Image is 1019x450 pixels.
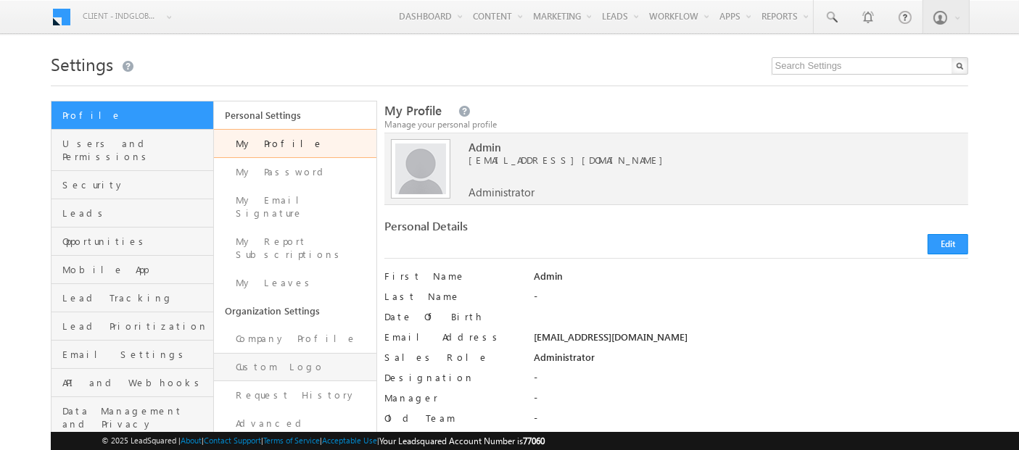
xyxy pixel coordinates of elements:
[51,199,213,228] a: Leads
[181,436,202,445] a: About
[214,269,376,297] a: My Leaves
[534,330,968,351] div: [EMAIL_ADDRESS][DOMAIN_NAME]
[214,101,376,129] a: Personal Settings
[62,207,210,220] span: Leads
[524,436,545,446] span: 77060
[384,371,519,384] label: Designation
[534,371,968,391] div: -
[469,141,936,154] span: Admin
[469,186,535,199] span: Administrator
[51,101,213,130] a: Profile
[51,130,213,171] a: Users and Permissions
[384,330,519,343] label: Email Address
[83,9,159,23] span: Client - indglobal1 (77060)
[51,284,213,312] a: Lead Tracking
[62,263,210,276] span: Mobile App
[928,234,968,254] button: Edit
[62,376,210,389] span: API and Webhooks
[62,404,210,430] span: Data Management and Privacy
[51,256,213,284] a: Mobile App
[384,102,442,119] span: My Profile
[264,436,321,445] a: Terms of Service
[384,270,519,283] label: First Name
[384,310,519,323] label: Date Of Birth
[214,325,376,353] a: Company Profile
[214,158,376,186] a: My Password
[469,154,936,167] span: [EMAIL_ADDRESS][DOMAIN_NAME]
[534,270,968,290] div: Admin
[214,186,376,228] a: My Email Signature
[205,436,262,445] a: Contact Support
[214,353,376,381] a: Custom Logo
[51,228,213,256] a: Opportunities
[62,178,210,191] span: Security
[384,220,669,240] div: Personal Details
[384,118,968,131] div: Manage your personal profile
[214,228,376,269] a: My Report Subscriptions
[214,381,376,409] a: Request History
[62,137,210,163] span: Users and Permissions
[384,351,519,364] label: Sales Role
[380,436,545,446] span: Your Leadsquared Account Number is
[534,391,968,412] div: -
[51,171,213,199] a: Security
[51,341,213,369] a: Email Settings
[534,290,968,310] div: -
[534,351,968,371] div: Administrator
[51,312,213,341] a: Lead Prioritization
[51,52,113,75] span: Settings
[62,109,210,122] span: Profile
[384,412,519,425] label: Old Team
[62,320,210,333] span: Lead Prioritization
[51,397,213,438] a: Data Management and Privacy
[51,369,213,397] a: API and Webhooks
[534,412,968,432] div: -
[384,290,519,303] label: Last Name
[384,391,519,404] label: Manager
[772,57,968,75] input: Search Settings
[62,348,210,361] span: Email Settings
[62,291,210,304] span: Lead Tracking
[323,436,378,445] a: Acceptable Use
[214,129,376,158] a: My Profile
[102,434,545,448] span: © 2025 LeadSquared | | | | |
[214,297,376,325] a: Organization Settings
[62,235,210,248] span: Opportunities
